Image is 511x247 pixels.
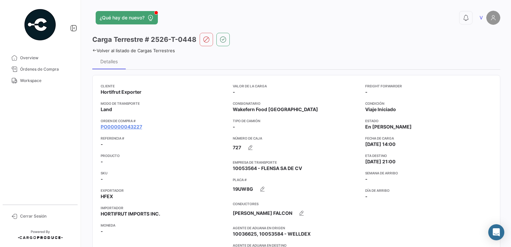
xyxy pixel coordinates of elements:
app-card-info-title: Conductores [233,201,360,207]
app-card-info-title: Freight Forwarder [365,83,492,89]
a: Órdenes de Compra [5,64,75,75]
div: Abrir Intercom Messenger [488,224,504,240]
span: - [101,158,103,165]
app-card-info-title: Fecha de carga [365,136,492,141]
img: placeholder-user.png [486,11,500,25]
span: Órdenes de Compra [20,66,72,72]
span: Land [101,106,112,113]
span: Workspace [20,78,72,84]
app-card-info-title: Moneda [101,223,227,228]
app-card-info-title: SKU [101,170,227,176]
span: HORTIFRUT IMPORTS INC. [101,211,160,217]
button: ¿Qué hay de nuevo? [96,11,158,24]
span: Cerrar Sesión [20,213,72,219]
span: - [365,176,368,182]
a: PO00000043227 [101,123,142,130]
span: En [PERSON_NAME] [365,123,412,130]
span: - [101,141,103,148]
span: - [233,123,235,130]
span: [PERSON_NAME] FALCON [233,210,292,217]
app-card-info-title: Placa # [233,177,360,182]
app-card-info-title: Agente de Aduana en Origen [233,225,360,231]
span: [DATE] 21:00 [365,158,396,165]
app-card-info-title: ETA Destino [365,153,492,158]
img: powered-by.png [23,8,57,42]
app-card-info-title: Referencia # [101,136,227,141]
app-card-info-title: Día de Arribo [365,188,492,193]
span: - [365,193,368,200]
app-card-info-title: Empresa de Transporte [233,160,360,165]
a: Workspace [5,75,75,86]
a: Overview [5,52,75,64]
h3: Carga Terrestre # 2526-T-0448 [92,35,196,44]
span: - [101,228,103,235]
app-card-info-title: Cliente [101,83,227,89]
span: 10036625, 10053584 - WELLDEX [233,231,311,237]
span: Overview [20,55,72,61]
app-card-info-title: Estado [365,118,492,123]
div: Detalles [100,59,118,64]
app-card-info-title: Exportador [101,188,227,193]
app-card-info-title: Importador [101,205,227,211]
span: V [480,14,483,21]
a: Volver al listado de Cargas Terrestres [92,48,175,53]
span: 19UW8G [233,186,253,192]
span: - [365,89,368,95]
span: Hortifrut Exporter [101,89,141,95]
span: 10053564 - FLENSA SA DE CV [233,165,302,172]
app-card-info-title: Condición [365,101,492,106]
span: 727 [233,144,241,151]
app-card-info-title: Valor de la Carga [233,83,360,89]
app-card-info-title: Producto [101,153,227,158]
app-card-info-title: Orden de Compra # [101,118,227,123]
app-card-info-title: Semana de Arribo [365,170,492,176]
app-card-info-title: Modo de Transporte [101,101,227,106]
span: - [101,176,103,182]
app-card-info-title: Consignatario [233,101,360,106]
span: [DATE] 14:00 [365,141,396,148]
app-card-info-title: Tipo de Camión [233,118,360,123]
span: Viaje Iniciado [365,106,396,113]
span: HFEX [101,193,113,200]
span: - [233,89,235,95]
app-card-info-title: Número de Caja [233,136,360,141]
span: Wakefern Food [GEOGRAPHIC_DATA] [233,106,318,113]
span: ¿Qué hay de nuevo? [100,14,144,21]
